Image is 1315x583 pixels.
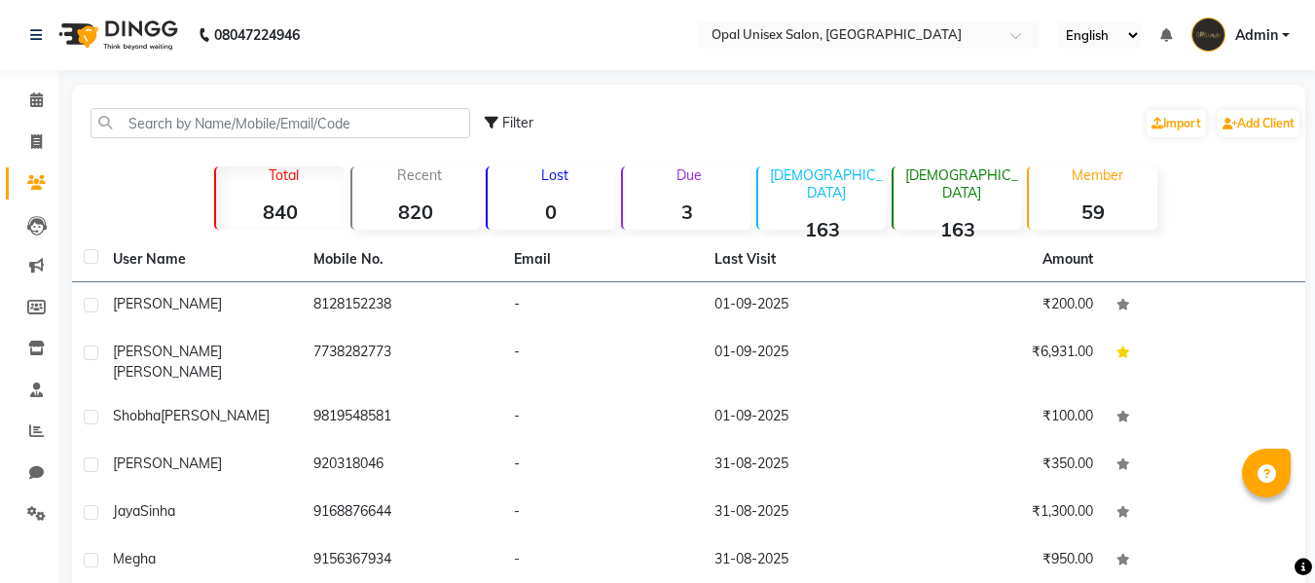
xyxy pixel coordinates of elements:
a: Add Client [1218,110,1299,137]
td: - [502,282,703,330]
strong: 840 [216,200,344,224]
p: [DEMOGRAPHIC_DATA] [766,166,886,201]
p: Due [627,166,750,184]
td: 8128152238 [302,282,502,330]
td: 9168876644 [302,490,502,537]
span: [PERSON_NAME] [161,407,270,424]
td: 31-08-2025 [703,442,903,490]
strong: 0 [488,200,615,224]
span: Filter [502,114,533,131]
td: - [502,442,703,490]
span: Shobha [113,407,161,424]
th: Last Visit [703,237,903,282]
td: - [502,330,703,394]
th: User Name [101,237,302,282]
a: Import [1147,110,1206,137]
td: - [502,490,703,537]
input: Search by Name/Mobile/Email/Code [91,108,470,138]
td: ₹1,300.00 [904,490,1105,537]
span: [PERSON_NAME] [113,295,222,312]
td: 01-09-2025 [703,394,903,442]
b: 08047224946 [214,8,300,62]
strong: 163 [758,217,886,241]
td: ₹350.00 [904,442,1105,490]
p: Member [1037,166,1156,184]
p: Lost [495,166,615,184]
p: Recent [360,166,480,184]
td: ₹100.00 [904,394,1105,442]
strong: 3 [623,200,750,224]
th: Mobile No. [302,237,502,282]
img: Admin [1191,18,1225,52]
span: Megha [113,550,156,567]
td: ₹200.00 [904,282,1105,330]
span: [PERSON_NAME] [113,343,222,360]
td: 01-09-2025 [703,282,903,330]
strong: 820 [352,200,480,224]
td: 01-09-2025 [703,330,903,394]
span: Sinha [140,502,175,520]
span: Admin [1235,25,1278,46]
td: 7738282773 [302,330,502,394]
td: 920318046 [302,442,502,490]
td: 31-08-2025 [703,490,903,537]
td: - [502,394,703,442]
span: Jaya [113,502,140,520]
td: 9819548581 [302,394,502,442]
span: [PERSON_NAME] [113,455,222,472]
td: ₹6,931.00 [904,330,1105,394]
th: Email [502,237,703,282]
p: [DEMOGRAPHIC_DATA] [901,166,1021,201]
span: [PERSON_NAME] [113,363,222,381]
strong: 163 [894,217,1021,241]
iframe: chat widget [1233,505,1296,564]
img: logo [50,8,183,62]
strong: 59 [1029,200,1156,224]
p: Total [224,166,344,184]
th: Amount [1031,237,1105,281]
